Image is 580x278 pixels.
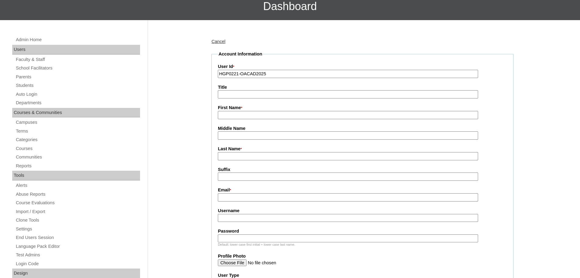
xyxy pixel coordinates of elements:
[15,260,140,268] a: Login Code
[15,99,140,107] a: Departments
[15,191,140,198] a: Abuse Reports
[15,225,140,233] a: Settings
[12,45,140,55] div: Users
[15,119,140,126] a: Campuses
[218,228,507,234] label: Password
[15,56,140,63] a: Faculty & Staff
[15,82,140,89] a: Students
[12,171,140,180] div: Tools
[15,208,140,216] a: Import / Export
[15,127,140,135] a: Terms
[15,216,140,224] a: Clone Tools
[15,36,140,44] a: Admin Home
[218,125,507,132] label: Middle Name
[15,199,140,207] a: Course Evaluations
[211,39,225,44] a: Cancel
[15,136,140,144] a: Categories
[15,73,140,81] a: Parents
[218,84,507,91] label: Title
[15,182,140,189] a: Alerts
[218,51,263,57] legend: Account Information
[12,108,140,118] div: Courses & Communities
[218,242,507,247] div: Default: lower case first initial + lower case last name.
[15,91,140,98] a: Auto Login
[15,145,140,152] a: Courses
[15,153,140,161] a: Communities
[15,162,140,170] a: Reports
[15,251,140,259] a: Test Admins
[218,146,507,152] label: Last Name
[218,187,507,194] label: Email
[15,64,140,72] a: School Facilitators
[218,105,507,111] label: First Name
[218,166,507,173] label: Suffix
[218,208,507,214] label: Username
[15,243,140,250] a: Language Pack Editor
[15,234,140,241] a: End Users Session
[218,63,507,70] label: User Id
[218,253,507,259] label: Profile Photo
